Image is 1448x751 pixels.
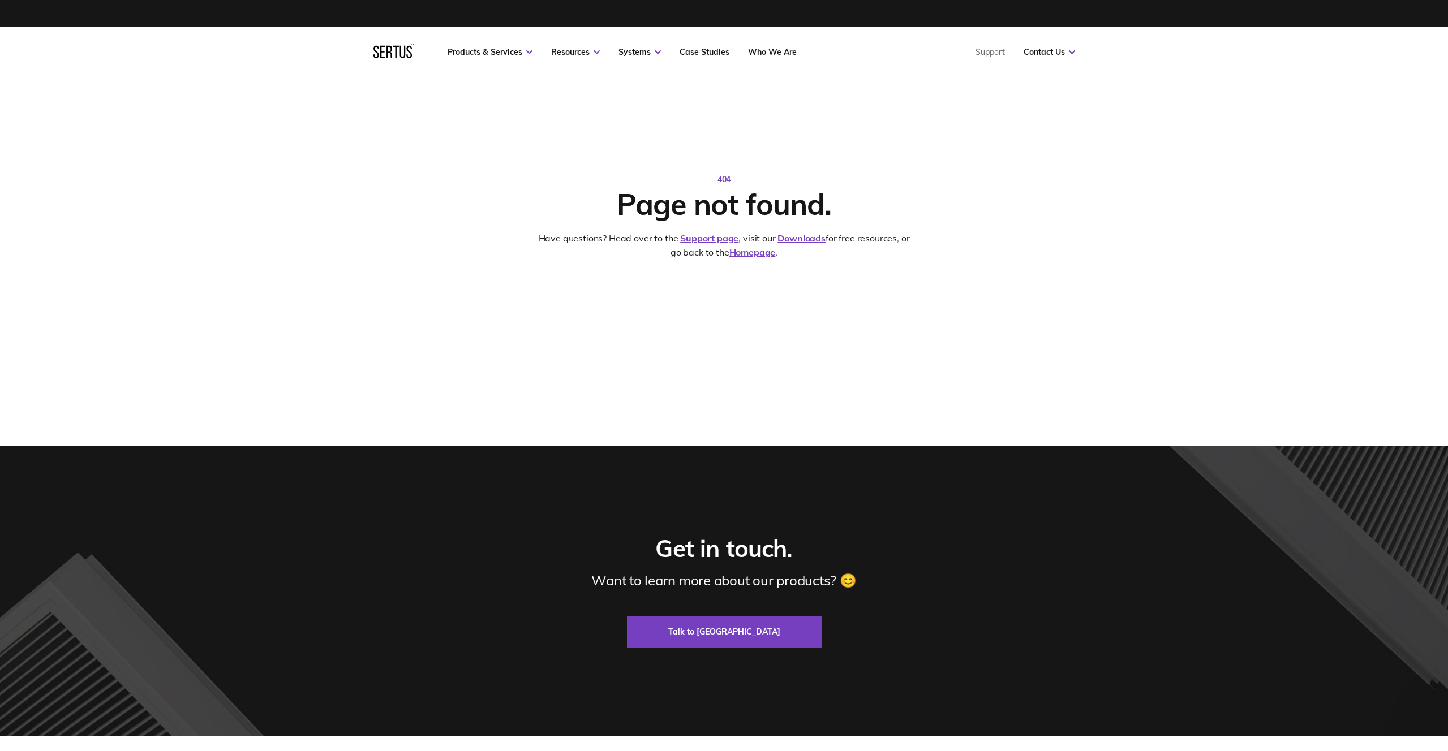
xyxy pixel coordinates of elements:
[729,247,776,258] a: Homepage
[777,232,826,244] a: Downloads
[591,572,856,589] div: Want to learn more about our products? 😊
[748,47,797,57] a: Who We Are
[448,47,532,57] a: Products & Services
[1024,47,1075,57] a: Contact Us
[627,616,822,648] a: Talk to [GEOGRAPHIC_DATA]
[655,534,792,564] div: Get in touch.
[551,47,600,57] a: Resources
[680,232,738,244] a: Support page
[535,231,913,260] div: Have questions? Head over to the , visit our for free resources, or go back to the .
[680,47,729,57] a: Case Studies
[976,47,1005,57] a: Support
[618,47,661,57] a: Systems
[617,185,831,222] div: Page not found.
[717,174,731,185] div: 404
